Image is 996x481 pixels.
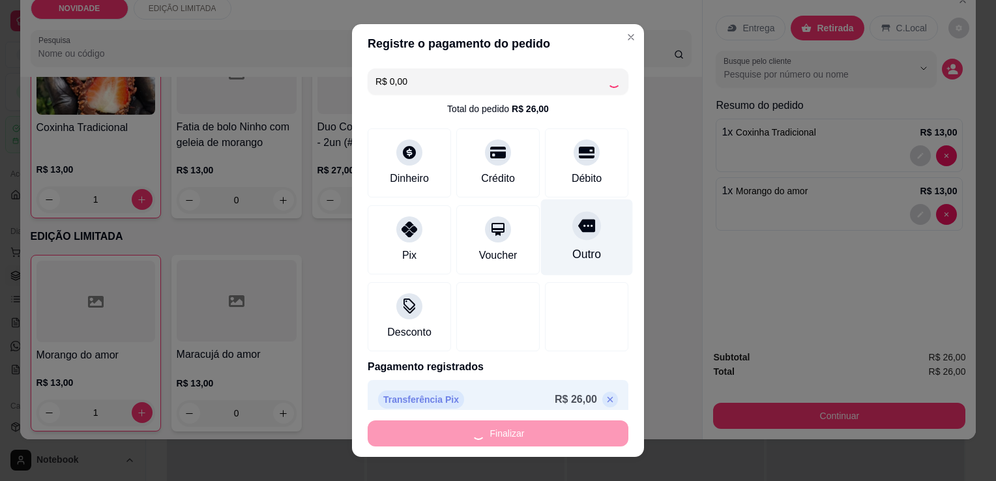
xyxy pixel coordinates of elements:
[572,171,602,186] div: Débito
[447,102,549,115] div: Total do pedido
[368,359,628,375] p: Pagamento registrados
[479,248,518,263] div: Voucher
[621,27,641,48] button: Close
[512,102,549,115] div: R$ 26,00
[387,325,432,340] div: Desconto
[481,171,515,186] div: Crédito
[390,171,429,186] div: Dinheiro
[402,248,417,263] div: Pix
[555,392,597,407] p: R$ 26,00
[352,24,644,63] header: Registre o pagamento do pedido
[378,390,464,409] p: Transferência Pix
[608,75,621,88] div: Loading
[375,68,608,95] input: Ex.: hambúrguer de cordeiro
[572,246,601,263] div: Outro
